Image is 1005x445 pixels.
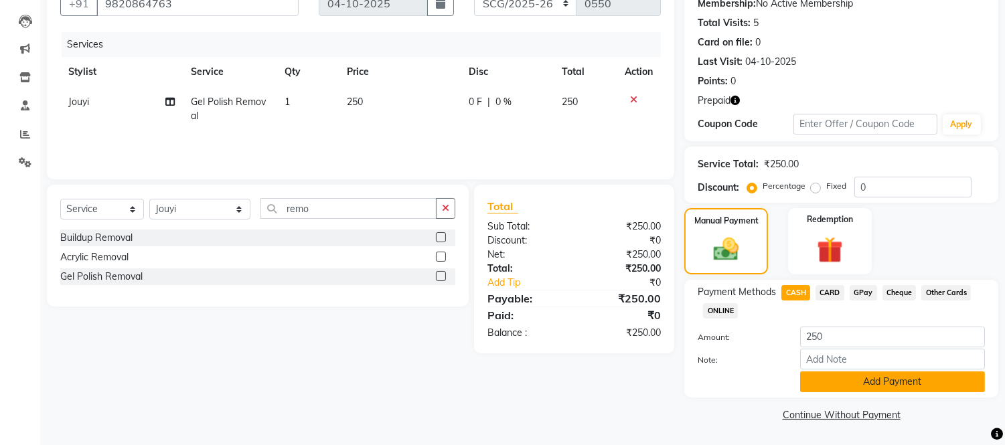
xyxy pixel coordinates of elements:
[574,234,672,248] div: ₹0
[62,32,671,57] div: Services
[183,57,277,87] th: Service
[745,55,796,69] div: 04-10-2025
[921,285,971,300] span: Other Cards
[943,114,981,135] button: Apply
[816,285,844,300] span: CARD
[764,157,799,171] div: ₹250.00
[574,262,672,276] div: ₹250.00
[68,96,89,108] span: Jouyi
[477,290,574,306] div: Payable:
[285,96,290,108] span: 1
[487,199,518,213] span: Total
[574,326,672,340] div: ₹250.00
[574,248,672,262] div: ₹250.00
[60,231,133,245] div: Buildup Removal
[882,285,917,300] span: Cheque
[477,326,574,340] div: Balance :
[800,371,985,392] button: Add Payment
[698,285,776,299] span: Payment Methods
[763,180,805,192] label: Percentage
[477,262,574,276] div: Total:
[477,276,591,290] a: Add Tip
[753,16,759,30] div: 5
[687,408,996,422] a: Continue Without Payment
[781,285,810,300] span: CASH
[809,234,851,266] img: _gift.svg
[562,96,578,108] span: 250
[260,198,437,219] input: Search or Scan
[807,213,853,226] label: Redemption
[574,219,672,234] div: ₹250.00
[688,331,790,343] label: Amount:
[698,74,728,88] div: Points:
[60,250,129,264] div: Acrylic Removal
[347,96,363,108] span: 250
[591,276,672,290] div: ₹0
[574,290,672,306] div: ₹250.00
[755,35,761,50] div: 0
[477,234,574,248] div: Discount:
[554,57,617,87] th: Total
[730,74,736,88] div: 0
[617,57,661,87] th: Action
[469,95,482,109] span: 0 F
[698,181,739,195] div: Discount:
[477,307,574,323] div: Paid:
[706,235,746,264] img: _cash.svg
[461,57,554,87] th: Disc
[703,303,738,319] span: ONLINE
[793,114,937,135] input: Enter Offer / Coupon Code
[60,270,143,284] div: Gel Polish Removal
[800,327,985,347] input: Amount
[339,57,461,87] th: Price
[800,349,985,369] input: Add Note
[694,215,759,227] label: Manual Payment
[495,95,512,109] span: 0 %
[698,117,793,131] div: Coupon Code
[574,307,672,323] div: ₹0
[698,55,743,69] div: Last Visit:
[487,95,490,109] span: |
[698,94,730,108] span: Prepaid
[191,96,266,122] span: Gel Polish Removal
[477,248,574,262] div: Net:
[688,354,790,366] label: Note:
[826,180,846,192] label: Fixed
[698,16,751,30] div: Total Visits:
[850,285,877,300] span: GPay
[277,57,339,87] th: Qty
[477,219,574,234] div: Sub Total:
[60,57,183,87] th: Stylist
[698,35,753,50] div: Card on file:
[698,157,759,171] div: Service Total:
